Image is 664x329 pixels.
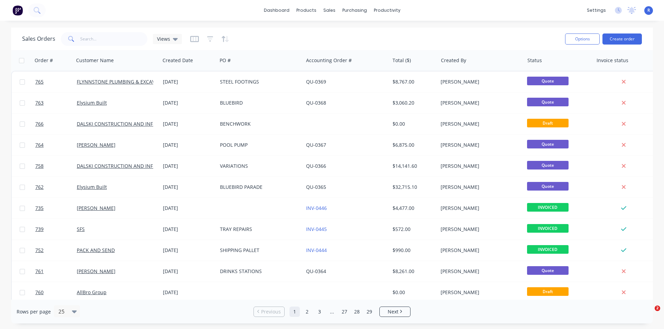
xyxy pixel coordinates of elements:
span: 735 [35,205,44,212]
iframe: Intercom live chat [640,306,657,322]
span: Quote [527,266,569,275]
div: settings [583,5,609,16]
a: 766 [35,114,77,134]
div: products [293,5,320,16]
div: [DATE] [163,78,214,85]
a: QU-0364 [306,268,326,274]
ul: Pagination [251,307,413,317]
span: 762 [35,184,44,191]
div: [PERSON_NAME] [441,247,517,254]
span: 2 [655,306,660,311]
a: INV-0444 [306,247,327,253]
a: [PERSON_NAME] [77,205,116,211]
span: Quote [527,140,569,148]
a: QU-0365 [306,184,326,190]
div: Created Date [163,57,193,64]
span: Next [388,308,398,315]
a: INV-0445 [306,226,327,232]
a: SFS [77,226,85,232]
div: BENCHWORK [220,120,297,127]
div: $990.00 [393,247,433,254]
a: 762 [35,177,77,197]
div: VARIATIONS [220,163,297,170]
span: INVOICED [527,224,569,233]
button: Create order [602,33,642,45]
span: Draft [527,119,569,127]
div: [DATE] [163,163,214,170]
div: [DATE] [163,142,214,148]
a: FLYNNSTONE PLUMBING & EXCAVATION [77,78,169,85]
a: 760 [35,282,77,303]
span: Draft [527,287,569,296]
span: 739 [35,226,44,233]
div: $3,060.20 [393,99,433,106]
span: 752 [35,247,44,254]
button: Options [565,33,600,45]
a: 739 [35,219,77,240]
a: QU-0367 [306,142,326,148]
div: [PERSON_NAME] [441,78,517,85]
a: Page 28 [352,307,362,317]
div: Total ($) [393,57,411,64]
a: Elysium Built [77,99,107,106]
a: 758 [35,156,77,176]
div: [PERSON_NAME] [441,226,517,233]
span: Rows per page [17,308,51,315]
div: [PERSON_NAME] [441,289,517,296]
input: Search... [80,32,148,46]
div: Customer Name [76,57,114,64]
a: 761 [35,261,77,282]
span: 763 [35,99,44,106]
div: $14,141.60 [393,163,433,170]
a: Page 3 [314,307,325,317]
div: $32,715.10 [393,184,433,191]
div: [PERSON_NAME] [441,268,517,275]
div: [DATE] [163,99,214,106]
div: [PERSON_NAME] [441,205,517,212]
div: $572.00 [393,226,433,233]
a: Page 2 [302,307,312,317]
a: QU-0369 [306,78,326,85]
div: STEEL FOOTINGS [220,78,297,85]
a: 765 [35,71,77,92]
div: [DATE] [163,247,214,254]
a: QU-0366 [306,163,326,169]
div: $0.00 [393,120,433,127]
div: $6,875.00 [393,142,433,148]
span: Quote [527,161,569,170]
span: Quote [527,98,569,106]
div: DRINKS STATIONS [220,268,297,275]
div: SHIPPING PALLET [220,247,297,254]
a: [PERSON_NAME] [77,142,116,148]
a: 764 [35,135,77,155]
div: $8,767.00 [393,78,433,85]
span: 760 [35,289,44,296]
a: Next page [380,308,410,315]
span: 758 [35,163,44,170]
div: Invoice status [597,57,628,64]
span: 766 [35,120,44,127]
div: Created By [441,57,466,64]
a: INV-0446 [306,205,327,211]
div: $0.00 [393,289,433,296]
a: Page 27 [339,307,350,317]
div: [DATE] [163,226,214,233]
div: [PERSON_NAME] [441,184,517,191]
div: [PERSON_NAME] [441,120,517,127]
span: Previous [261,308,281,315]
div: $4,477.00 [393,205,433,212]
a: Jump forward [327,307,337,317]
div: [DATE] [163,205,214,212]
a: PACK AND SEND [77,247,115,253]
span: Views [157,35,170,42]
div: [PERSON_NAME] [441,99,517,106]
a: Elysium Built [77,184,107,190]
a: 763 [35,93,77,113]
div: productivity [370,5,404,16]
div: POOL PUMP [220,142,297,148]
a: DALSKI CONSTRUCTION AND INFRASTRUCTURE [77,120,186,127]
div: BLUEBIRD PARADE [220,184,297,191]
div: BLUEBIRD [220,99,297,106]
span: Quote [527,182,569,191]
div: [DATE] [163,184,214,191]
